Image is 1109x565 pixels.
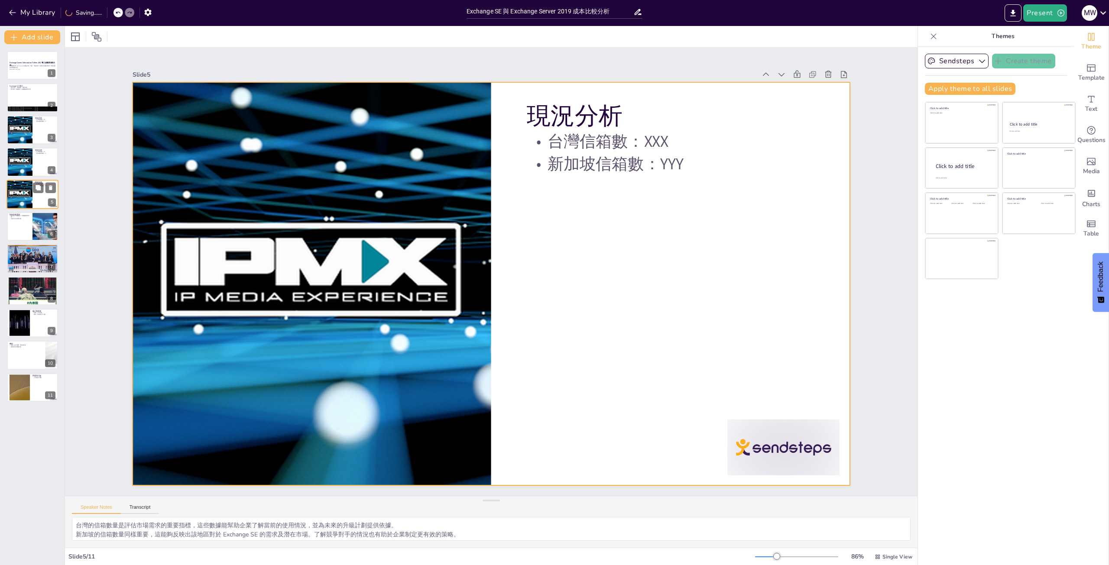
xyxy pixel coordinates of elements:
p: 現況分析 [35,149,55,152]
div: 2 [48,102,55,110]
p: 風險評估與推動方向 [10,346,43,348]
div: 8 [48,295,55,303]
div: 7 [7,244,58,273]
div: 1 [7,51,58,80]
div: Click to add title [1010,122,1067,127]
button: Transcript [121,504,159,514]
p: 現況分析 [35,117,55,119]
p: 資料遷移計劃 [10,281,55,283]
div: Add a table [1074,213,1109,244]
p: 台灣信箱數：XXX [35,151,55,153]
p: - 歡迎提出問題 [32,377,55,378]
p: 升級技術步驟 [10,278,55,280]
div: Slide 5 / 11 [68,552,755,561]
p: 問題與討論 [32,375,55,377]
div: Saving...... [65,9,102,17]
span: Text [1085,104,1097,114]
span: Feedback [1097,262,1105,292]
button: Duplicate Slide [33,182,43,193]
button: Create theme [992,54,1055,68]
span: Questions [1077,136,1106,145]
span: Template [1078,73,1105,83]
div: 10 [45,359,55,367]
p: 本簡報將分析 Exchange SE 的產品特性、現況、升級需求、成本比較及施工時程，幫助企業做出明智的決策。 [10,65,55,68]
p: 系統架構：設計與規劃 [10,280,55,282]
div: Add charts and graphs [1074,182,1109,213]
div: 6 [7,212,58,241]
button: Sendsteps [925,54,989,68]
div: 1 [48,69,55,77]
p: 產品定位：雲端優先、靈活部署 [10,87,55,88]
button: Present [1023,4,1067,22]
button: Speaker Notes [72,504,121,514]
button: Add slide [4,30,60,44]
p: 施工時程表 [32,310,55,313]
p: 成本與比較 [10,245,55,248]
span: Table [1083,229,1099,239]
span: Single View [882,553,912,560]
div: 4 [7,148,58,176]
p: Exchange SE 簡介 [10,84,55,87]
p: 技術升級需求 [10,213,30,216]
div: Change the overall theme [1074,26,1109,57]
p: 新加坡信箱數：YYY [35,153,55,155]
div: Get real-time input from your audience [1074,119,1109,151]
div: 86 % [847,552,868,561]
div: 3 [48,134,55,142]
div: 5 [48,198,56,206]
span: Media [1083,167,1100,176]
button: My Library [6,6,59,19]
p: 新加坡信箱數：YYY [35,185,56,187]
div: Click to add title [1007,152,1069,155]
p: 效益：提升效率、增強安全性 [10,344,43,346]
span: Charts [1082,200,1100,209]
div: 8 [7,277,58,305]
div: 3 [7,116,58,144]
div: Click to add text [973,203,992,205]
p: 台灣信箱數：XXX [35,183,56,185]
div: Click to add title [1007,197,1069,200]
div: Click to add title [930,197,992,200]
span: Position [91,32,102,42]
p: 總結 [10,342,43,345]
button: M W [1082,4,1097,22]
button: Feedback - Show survey [1093,253,1109,312]
div: Click to add text [1007,203,1034,205]
p: 2019 的缺點 [10,249,55,251]
div: Click to add title [930,107,992,110]
div: 11 [7,373,58,402]
div: Click to add text [1009,130,1067,132]
div: Layout [68,30,82,44]
div: 11 [45,391,55,399]
textarea: 台灣的信箱數量是評估市場需求的重要指標，這些數據能幫助企業了解當前的使用情況，並為未來的升級計劃提供依據。 新加坡的信箱數量同樣重要，這能夠反映出該地區對於 Exchange SE 的需求及潛在... [72,517,911,541]
input: Insert title [467,6,634,18]
div: Add text boxes [1074,88,1109,119]
p: 新加坡信箱數：YYY [35,120,55,122]
p: 新功能：智能搜索、AI 驅動的郵件分類 [10,215,30,218]
div: Click to add title [936,163,991,170]
p: Themes [940,26,1065,47]
div: Click to add text [951,203,971,205]
span: Theme [1081,42,1101,52]
p: Generated with [URL] [10,68,55,70]
div: Click to add body [936,177,990,179]
p: 測試、切換與正式上線 [32,314,55,316]
div: 2 [7,83,58,112]
div: Add images, graphics, shapes or video [1074,151,1109,182]
div: Add ready made slides [1074,57,1109,88]
div: M W [1082,5,1097,21]
div: Click to add text [1041,203,1068,205]
p: Exchange SE 與 Exchange Server 2019 的主要差異 [10,248,55,249]
div: 9 [7,309,58,337]
button: Apply theme to all slides [925,83,1015,95]
button: Delete Slide [45,182,56,193]
div: Click to add text [930,112,992,114]
p: 規劃：XXX 時間 [32,312,55,314]
div: 5 [6,180,58,209]
div: 9 [48,327,55,335]
div: 10 [7,341,58,369]
div: 4 [48,166,55,174]
p: 現況分析 [35,181,56,184]
div: 6 [48,230,55,238]
p: 台灣信箱數：XXX [35,119,55,121]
